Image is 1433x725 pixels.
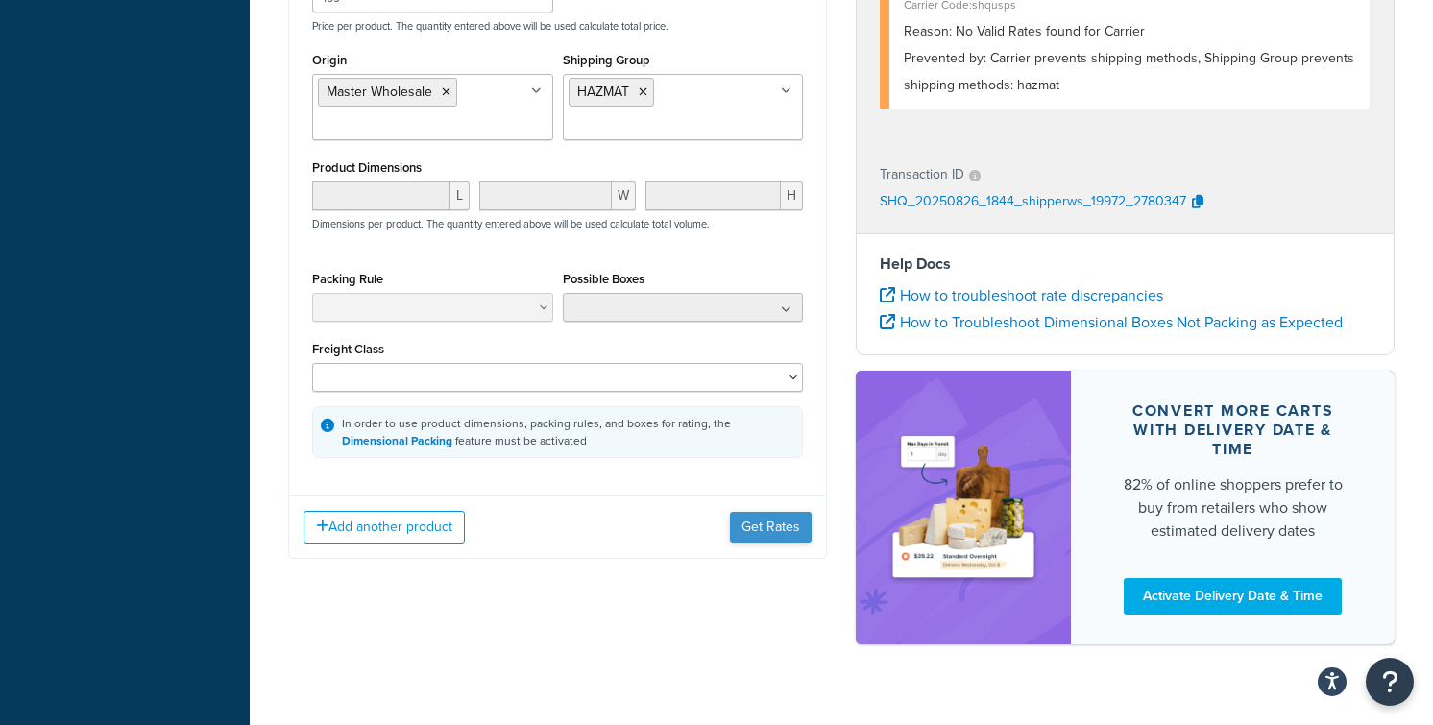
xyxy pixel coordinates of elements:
[904,45,1355,99] div: Carrier prevents shipping methods, Shipping Group prevents shipping methods: hazmat
[880,284,1163,306] a: How to troubleshoot rate discrepancies
[781,181,803,210] span: H
[1124,578,1342,615] a: Activate Delivery Date & Time
[577,82,629,102] span: HAZMAT
[312,272,383,286] label: Packing Rule
[880,188,1186,217] p: SHQ_20250826_1844_shipperws_19972_2780347
[307,217,710,230] p: Dimensions per product. The quantity entered above will be used calculate total volume.
[1117,401,1348,459] div: Convert more carts with delivery date & time
[904,48,986,68] span: Prevented by:
[880,311,1343,333] a: How to Troubleshoot Dimensional Boxes Not Packing as Expected
[307,19,808,33] p: Price per product. The quantity entered above will be used calculate total price.
[563,272,644,286] label: Possible Boxes
[880,253,1371,276] h4: Help Docs
[904,18,1355,45] div: No Valid Rates found for Carrier
[342,415,731,449] div: In order to use product dimensions, packing rules, and boxes for rating, the feature must be acti...
[342,432,452,449] a: Dimensional Packing
[327,82,432,102] span: Master Wholesale
[563,53,650,67] label: Shipping Group
[312,342,384,356] label: Freight Class
[304,511,465,544] button: Add another product
[312,53,347,67] label: Origin
[904,21,952,41] span: Reason:
[885,399,1042,616] img: feature-image-ddt-36eae7f7280da8017bfb280eaccd9c446f90b1fe08728e4019434db127062ab4.png
[1366,658,1414,706] button: Open Resource Center
[730,512,812,543] button: Get Rates
[312,160,422,175] label: Product Dimensions
[1117,473,1348,543] div: 82% of online shoppers prefer to buy from retailers who show estimated delivery dates
[612,181,636,210] span: W
[450,181,470,210] span: L
[880,161,964,188] p: Transaction ID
